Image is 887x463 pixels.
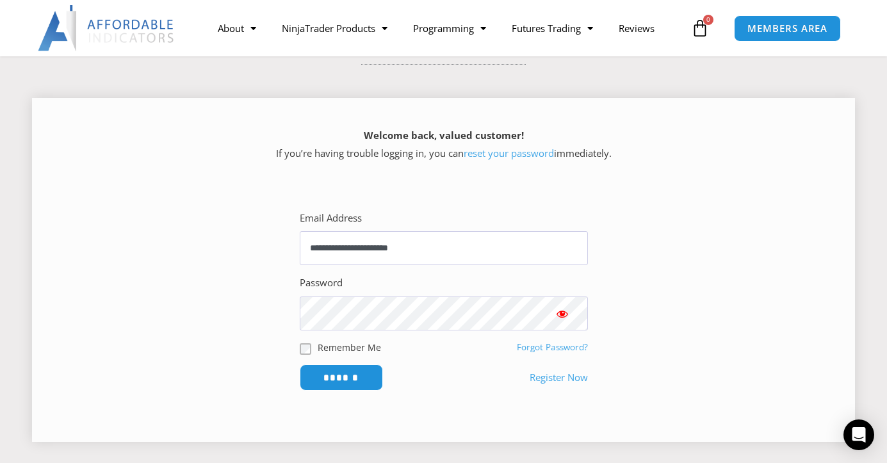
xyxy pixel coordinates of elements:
[537,296,588,330] button: Show password
[318,341,381,354] label: Remember Me
[734,15,841,42] a: MEMBERS AREA
[703,15,713,25] span: 0
[606,13,667,43] a: Reviews
[205,13,687,43] nav: Menu
[499,13,606,43] a: Futures Trading
[672,10,728,47] a: 0
[54,127,833,163] p: If you’re having trouble logging in, you can immediately.
[300,274,343,292] label: Password
[464,147,554,159] a: reset your password
[364,129,524,142] strong: Welcome back, valued customer!
[843,419,874,450] div: Open Intercom Messenger
[517,341,588,353] a: Forgot Password?
[38,5,175,51] img: LogoAI | Affordable Indicators – NinjaTrader
[269,13,400,43] a: NinjaTrader Products
[205,13,269,43] a: About
[747,24,827,33] span: MEMBERS AREA
[400,13,499,43] a: Programming
[300,209,362,227] label: Email Address
[530,369,588,387] a: Register Now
